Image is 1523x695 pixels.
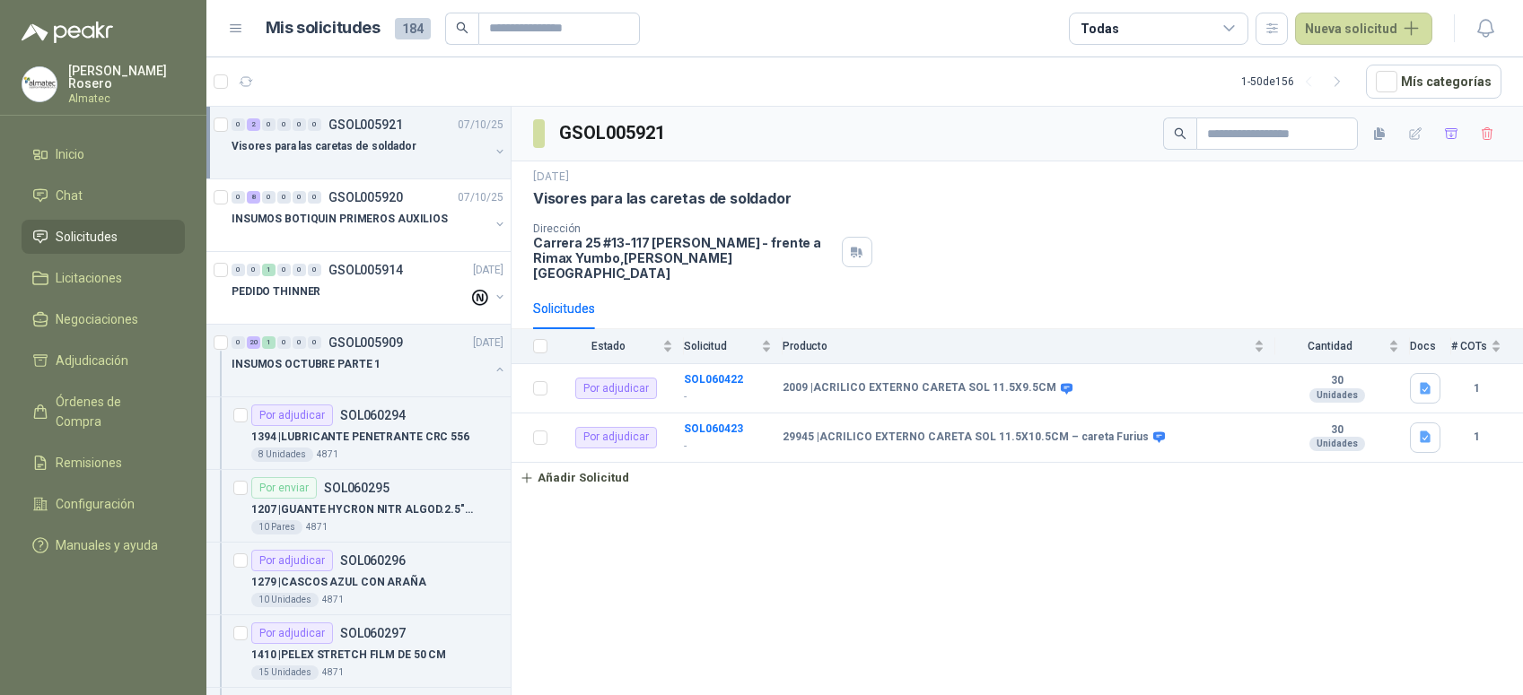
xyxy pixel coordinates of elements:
p: GSOL005921 [328,118,403,131]
p: 1410 | PELEX STRETCH FILM DE 50 CM [251,647,446,664]
div: 0 [308,264,321,276]
p: INSUMOS BOTIQUIN PRIMEROS AUXILIOS [232,211,448,228]
a: Negociaciones [22,302,185,336]
div: 0 [247,264,260,276]
b: 1 [1451,429,1501,446]
div: Por adjudicar [251,622,333,644]
div: 0 [293,264,306,276]
span: Estado [558,340,659,352]
p: Carrera 25 #13-117 [PERSON_NAME] - frente a Rimax Yumbo , [PERSON_NAME][GEOGRAPHIC_DATA] [533,235,835,281]
p: Visores para las caretas de soldador [533,189,792,208]
div: 0 [277,118,291,131]
span: Manuales y ayuda [56,535,158,555]
a: 0 2 0 0 0 0 GSOL00592107/10/25 Visores para las caretas de soldador [232,114,507,171]
div: 0 [232,336,245,349]
a: Licitaciones [22,261,185,295]
span: Licitaciones [56,268,122,288]
span: search [456,22,468,34]
p: GSOL005914 [328,264,403,276]
div: 20 [247,336,260,349]
div: 0 [277,336,291,349]
p: SOL060295 [324,482,390,494]
div: 0 [293,336,306,349]
div: 0 [232,118,245,131]
th: Producto [783,329,1275,364]
a: Solicitudes [22,220,185,254]
img: Logo peakr [22,22,113,43]
p: 07/10/25 [458,189,503,206]
div: 8 [247,191,260,204]
span: Adjudicación [56,351,128,370]
p: - [684,438,772,455]
th: # COTs [1451,329,1523,364]
button: Nueva solicitud [1295,13,1432,45]
div: 0 [308,191,321,204]
div: 0 [293,191,306,204]
p: 1207 | GUANTE HYCRON NITR ALGOD.2.5"RT TALLA 10 [251,501,475,518]
span: # COTs [1451,340,1487,352]
div: 0 [308,118,321,131]
div: 0 [277,191,291,204]
a: Por adjudicarSOL0602941394 |LUBRICANTE PENETRANTE CRC 5568 Unidades4871 [206,397,511,470]
span: 184 [395,18,431,39]
div: 10 Unidades [251,593,319,607]
div: Por adjudicar [251,404,333,426]
span: Chat [56,186,83,205]
div: Por adjudicar [575,427,657,448]
div: 8 Unidades [251,447,313,462]
a: Adjudicación [22,343,185,378]
h1: Mis solicitudes [266,15,381,41]
p: SOL060294 [340,409,406,421]
div: 15 Unidades [251,665,319,680]
p: 07/10/25 [458,117,503,134]
div: 0 [308,336,321,349]
a: SOL060422 [684,373,743,386]
p: 4871 [322,665,344,680]
a: Por adjudicarSOL0602961279 |CASCOS AZUL CON ARAÑA10 Unidades4871 [206,543,511,615]
span: Inicio [56,144,84,164]
div: Todas [1081,19,1118,39]
span: Negociaciones [56,309,138,329]
p: [DATE] [473,334,503,352]
button: Añadir Solicitud [512,463,637,493]
h3: GSOL005921 [559,119,668,147]
p: 1394 | LUBRICANTE PENETRANTE CRC 556 [251,429,469,446]
p: 4871 [322,593,344,607]
span: Producto [783,340,1250,352]
div: 1 - 50 de 156 [1241,67,1352,96]
img: Company Logo [22,67,57,101]
div: 0 [293,118,306,131]
a: 0 20 1 0 0 0 GSOL005909[DATE] INSUMOS OCTUBRE PARTE 1 [232,332,507,389]
div: 0 [262,118,276,131]
button: Mís categorías [1366,65,1501,99]
p: 1279 | CASCOS AZUL CON ARAÑA [251,574,426,591]
p: GSOL005909 [328,336,403,349]
p: [DATE] [473,262,503,279]
div: 10 Pares [251,520,302,534]
div: 1 [262,264,276,276]
div: Por enviar [251,477,317,499]
a: Inicio [22,137,185,171]
a: Manuales y ayuda [22,528,185,562]
a: Por adjudicarSOL0602971410 |PELEX STRETCH FILM DE 50 CM15 Unidades4871 [206,615,511,688]
span: Órdenes de Compra [56,392,168,431]
p: [PERSON_NAME] Rosero [68,65,185,90]
div: 0 [262,191,276,204]
p: PEDIDO THINNER [232,283,320,300]
div: Solicitudes [533,299,595,318]
a: Chat [22,178,185,213]
p: SOL060296 [340,554,406,567]
b: SOL060423 [684,422,743,435]
b: 2009 | ACRILICO EXTERNO CARETA SOL 11.5X9.5CM [783,381,1056,395]
th: Estado [558,329,684,364]
th: Cantidad [1275,329,1410,364]
p: [DATE] [533,169,569,186]
a: 0 8 0 0 0 0 GSOL00592007/10/25 INSUMOS BOTIQUIN PRIMEROS AUXILIOS [232,187,507,244]
div: 1 [262,336,276,349]
p: Dirección [533,222,835,235]
p: 4871 [317,447,338,462]
b: 29945 | ACRILICO EXTERNO CARETA SOL 11.5X10.5CM – careta Furius [783,430,1149,445]
p: SOL060297 [340,627,406,639]
span: Remisiones [56,453,122,473]
div: Unidades [1309,388,1365,403]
